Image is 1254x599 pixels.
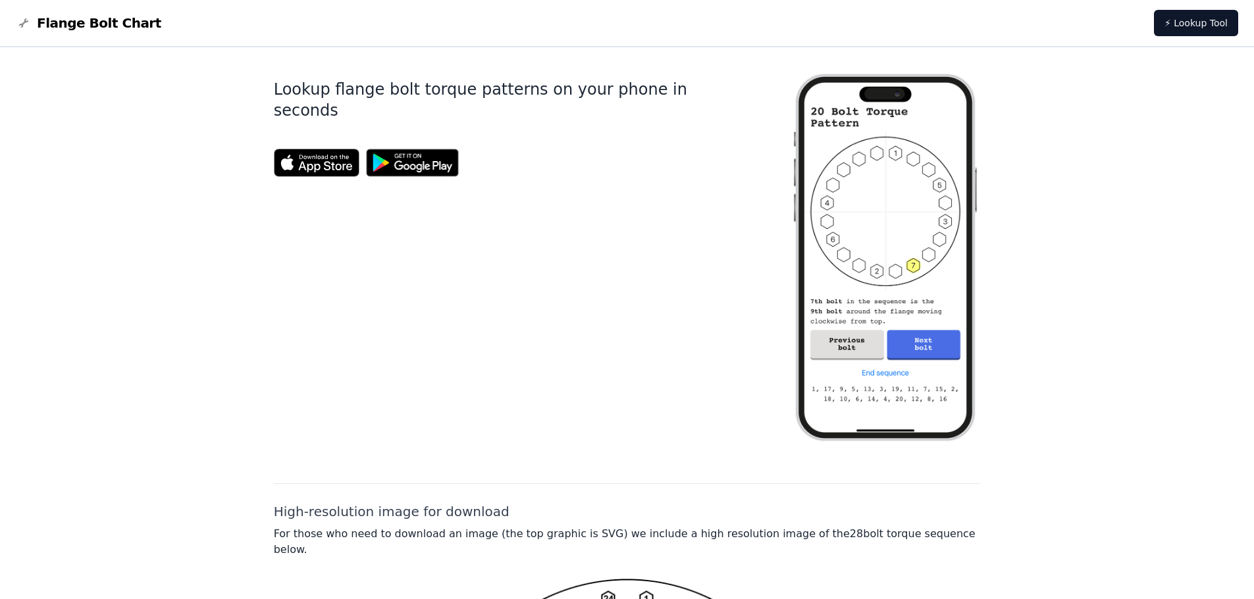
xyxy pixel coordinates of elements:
[37,14,161,32] span: Flange Bolt Chart
[359,142,466,183] img: Get it on Google Play
[16,15,32,31] img: Flange Bolt Chart Logo
[274,502,981,521] h2: High-resolution image for download
[791,53,980,462] img: Flange bolt chart app screenshot
[274,526,981,558] p: For those who need to download an image (the top graphic is SVG) we include a high resolution ima...
[16,14,161,32] a: Flange Bolt Chart LogoFlange Bolt Chart
[274,79,749,121] h1: Lookup flange bolt torque patterns on your phone in seconds
[274,149,359,177] img: App Store badge for the Flange Bolt Chart app
[1154,10,1238,36] a: ⚡ Lookup Tool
